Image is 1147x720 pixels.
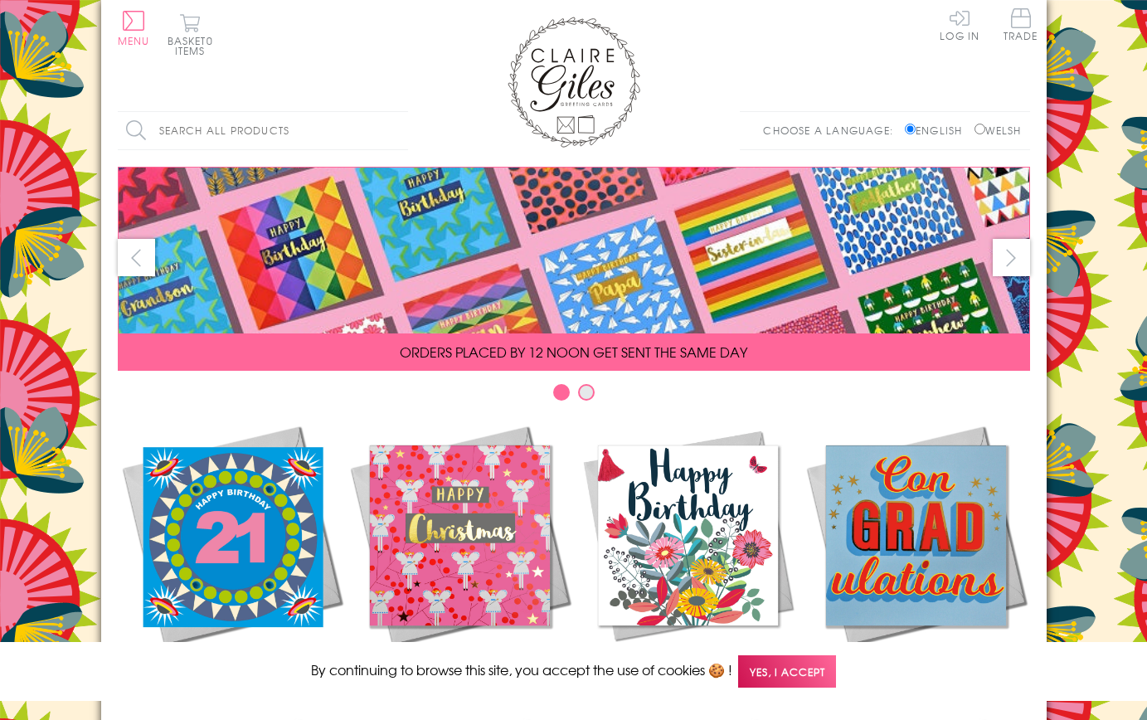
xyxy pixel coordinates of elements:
[763,123,902,138] p: Choose a language:
[993,239,1030,276] button: next
[574,421,802,682] a: Birthdays
[905,124,916,134] input: English
[400,342,747,362] span: ORDERS PLACED BY 12 NOON GET SENT THE SAME DAY
[553,384,570,401] button: Carousel Page 1 (Current Slide)
[118,112,408,149] input: Search all products
[974,123,1022,138] label: Welsh
[802,421,1030,682] a: Academic
[118,383,1030,409] div: Carousel Pagination
[118,421,346,682] a: New Releases
[118,33,150,48] span: Menu
[940,8,979,41] a: Log In
[346,421,574,682] a: Christmas
[974,124,985,134] input: Welsh
[118,239,155,276] button: prev
[1004,8,1038,41] span: Trade
[905,123,970,138] label: English
[118,11,150,46] button: Menu
[391,112,408,149] input: Search
[168,13,213,56] button: Basket0 items
[1004,8,1038,44] a: Trade
[738,655,836,688] span: Yes, I accept
[508,17,640,148] img: Claire Giles Greetings Cards
[578,384,595,401] button: Carousel Page 2
[175,33,213,58] span: 0 items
